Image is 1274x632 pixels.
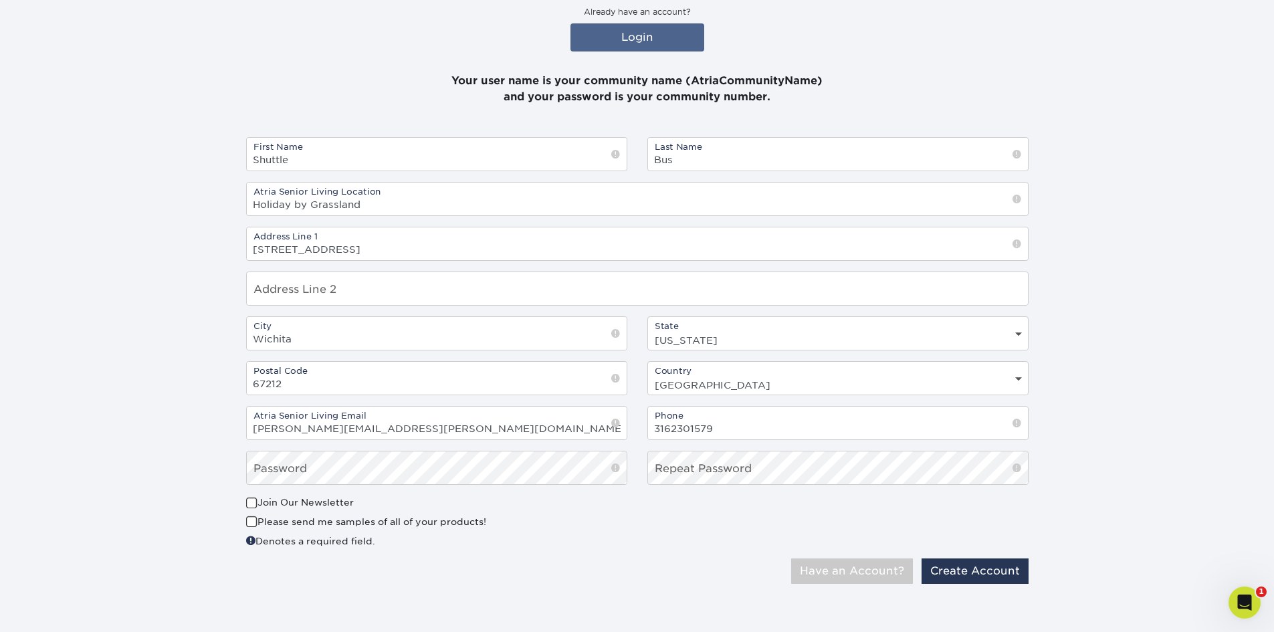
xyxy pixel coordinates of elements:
a: Login [570,23,704,51]
p: Your user name is your community name (AtriaCommunityName) and your password is your community nu... [246,57,1029,105]
label: Please send me samples of all of your products! [246,515,486,528]
button: Have an Account? [791,558,913,584]
label: Join Our Newsletter [246,496,354,509]
button: Create Account [922,558,1029,584]
span: 1 [1256,587,1267,597]
div: Denotes a required field. [246,534,627,548]
iframe: reCAPTCHA [825,496,1004,542]
iframe: Intercom live chat [1229,587,1261,619]
p: Already have an account? [246,6,1029,18]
